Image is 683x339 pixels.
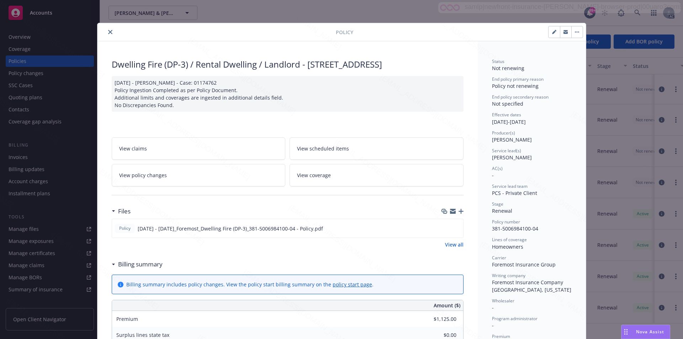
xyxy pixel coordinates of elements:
span: View coverage [297,171,331,179]
span: Carrier [492,255,506,261]
a: View policy changes [112,164,286,186]
span: - [492,304,494,311]
span: Producer(s) [492,130,515,136]
span: - [492,322,494,329]
span: Policy not renewing [492,83,539,89]
span: Nova Assist [636,329,664,335]
div: Files [112,207,131,216]
span: Foremost Insurance Company [GEOGRAPHIC_DATA], [US_STATE] [492,279,571,293]
span: Lines of coverage [492,237,527,243]
span: Policy [118,225,132,232]
div: Billing summary includes policy changes. View the policy start billing summary on the . [126,281,374,288]
span: View policy changes [119,171,167,179]
input: 0.00 [414,314,461,324]
span: Premium [116,316,138,322]
div: Drag to move [621,325,630,339]
span: Service lead(s) [492,148,521,154]
h3: Files [118,207,131,216]
span: Policy [336,28,353,36]
div: [DATE] - [DATE] [492,112,572,125]
a: View claims [112,137,286,160]
span: - [492,172,494,179]
a: policy start page [333,281,372,288]
span: 381-5006984100-04 [492,225,538,232]
span: Status [492,58,504,64]
span: Stage [492,201,503,207]
span: End policy primary reason [492,76,544,82]
span: Amount ($) [434,302,460,309]
span: [PERSON_NAME] [492,154,532,161]
span: Surplus lines state tax [116,332,169,338]
div: Billing summary [112,260,163,269]
div: [DATE] - [PERSON_NAME] - Case: 01174762 Policy Ingestion Completed as per Policy Document. Additi... [112,76,464,112]
span: End policy secondary reason [492,94,549,100]
span: View claims [119,145,147,152]
span: [PERSON_NAME] [492,136,532,143]
h3: Billing summary [118,260,163,269]
span: AC(s) [492,165,503,171]
span: Renewal [492,207,512,214]
span: Not specified [492,100,523,107]
button: close [106,28,115,36]
span: Writing company [492,272,525,279]
span: Policy number [492,219,520,225]
a: View coverage [290,164,464,186]
span: PCS - Private Client [492,190,537,196]
span: Program administrator [492,316,538,322]
span: Homeowners [492,243,523,250]
span: [DATE] - [DATE]_Foremost_Dwelling Fire (DP-3)_381-5006984100-04 - Policy.pdf [138,225,323,232]
span: Foremost Insurance Group [492,261,556,268]
div: Dwelling Fire (DP-3) / Rental Dwelling / Landlord - [STREET_ADDRESS] [112,58,464,70]
button: preview file [454,225,460,232]
span: View scheduled items [297,145,349,152]
span: Service lead team [492,183,528,189]
span: Effective dates [492,112,521,118]
a: View scheduled items [290,137,464,160]
span: Not renewing [492,65,524,71]
a: View all [445,241,464,248]
span: Wholesaler [492,298,514,304]
button: download file [443,225,448,232]
button: Nova Assist [621,325,670,339]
